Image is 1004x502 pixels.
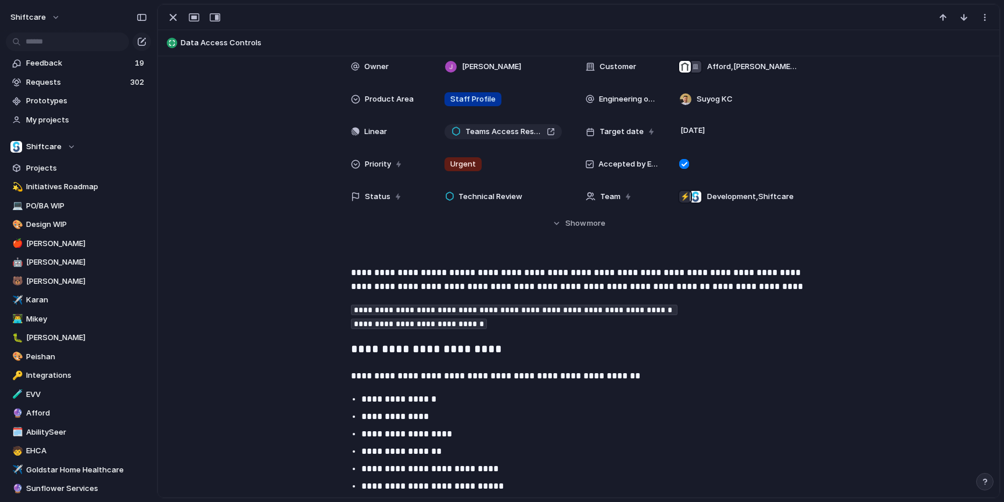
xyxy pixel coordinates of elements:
div: ⚡ [679,191,691,203]
span: Status [365,191,390,203]
span: Engineering owner [599,93,660,105]
span: Goldstar Home Healthcare [26,464,147,476]
a: 🔮Sunflower Services [6,480,151,497]
button: 👨‍💻 [10,313,22,325]
span: Karan [26,294,147,306]
button: ✈️ [10,464,22,476]
span: EHCA [26,445,147,457]
span: Staff Profile [450,93,496,105]
div: 🗓️ [12,425,20,439]
span: Prototypes [26,95,147,107]
span: more [587,218,605,229]
a: 🐻[PERSON_NAME] [6,273,151,290]
div: 🤖 [12,256,20,269]
button: 🎨 [10,219,22,230]
a: 🔑Integrations [6,367,151,384]
a: 👨‍💻Mikey [6,310,151,328]
a: 🧒EHCA [6,442,151,460]
div: 🐻 [12,275,20,288]
a: 💻PO/BA WIP [6,197,151,215]
div: 🍎 [12,237,20,250]
button: shiftcare [5,8,66,27]
a: 🎨Design WIP [6,216,151,233]
span: Suyog KC [697,93,733,105]
div: 🧪 [12,388,20,401]
span: 302 [130,77,146,88]
div: ✈️Goldstar Home Healthcare [6,461,151,479]
span: Target date [600,126,644,138]
button: 🔮 [10,407,22,419]
a: Requests302 [6,74,151,91]
button: ✈️ [10,294,22,306]
span: Priority [365,158,391,170]
span: 19 [135,57,146,69]
a: 🤖[PERSON_NAME] [6,254,151,271]
div: 🎨 [12,218,20,232]
a: 🔮Afford [6,405,151,422]
button: Showmore [351,213,806,234]
span: Development , Shiftcare [707,191,794,203]
a: My projects [6,111,151,129]
span: Technical Review [458,191,522,203]
span: Owner [364,61,389,73]
a: 💫Initiatives Roadmap [6,178,151,196]
button: 🧒 [10,445,22,457]
span: AbilitySeer [26,427,147,438]
div: 💫 [12,180,20,194]
span: Show [565,218,586,229]
span: Mikey [26,313,147,325]
span: Teams Access Restriction: Testing & Security Requirements [465,126,542,138]
a: 🍎[PERSON_NAME] [6,235,151,252]
span: Afford , [PERSON_NAME] Watching [707,61,797,73]
div: 💻 [12,199,20,212]
span: shiftcare [10,12,46,23]
a: 🎨Peishan [6,348,151,366]
a: Teams Access Restriction: Testing & Security Requirements [444,124,562,139]
button: 🤖 [10,257,22,268]
div: ✈️ [12,294,20,307]
button: 🔑 [10,370,22,381]
button: 🎨 [10,351,22,363]
span: Linear [364,126,387,138]
button: 🐛 [10,332,22,344]
a: 🗓️AbilitySeer [6,424,151,441]
span: Initiatives Roadmap [26,181,147,193]
span: [PERSON_NAME] [26,238,147,250]
span: Projects [26,162,147,174]
a: ✈️Karan [6,291,151,309]
button: 💫 [10,181,22,193]
div: 🔮 [12,482,20,496]
div: 🔑 [12,369,20,382]
button: 🧪 [10,389,22,400]
span: My projects [26,114,147,126]
span: Peishan [26,351,147,363]
button: 🐻 [10,276,22,287]
span: EVV [26,389,147,400]
span: Urgent [450,158,476,170]
div: 🐛[PERSON_NAME] [6,329,151,346]
a: 🧪EVV [6,386,151,403]
span: Requests [26,77,127,88]
button: Data Access Controls [163,34,994,52]
div: 🐛 [12,331,20,345]
span: Data Access Controls [181,37,994,49]
button: 🍎 [10,238,22,250]
span: Accepted by Engineering [598,158,660,170]
span: PO/BA WIP [26,200,147,212]
span: Shiftcare [26,141,62,153]
div: 🎨 [12,350,20,363]
span: [DATE] [677,124,708,138]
